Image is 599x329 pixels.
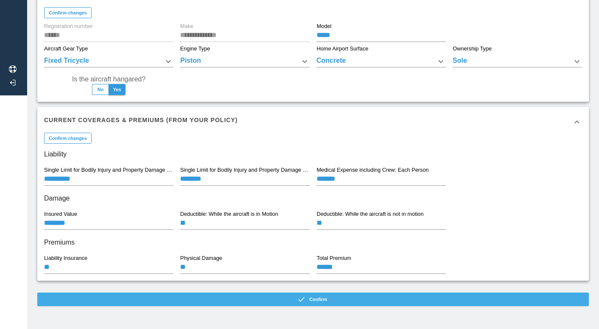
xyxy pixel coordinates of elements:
[317,166,429,174] label: Medical Expense including Crew: Each Person
[453,56,582,67] div: Sole
[317,56,446,67] div: Concrete
[44,7,92,18] button: Confirm changes
[92,84,109,95] button: No
[317,210,423,218] label: Deductible: While the aircraft is not in motion
[44,254,87,262] label: Liability Insurance
[453,45,492,53] label: Ownership Type
[72,74,145,84] label: Is the aircraft hangared?
[180,22,193,30] label: Make
[44,166,173,174] label: Single Limit for Bodily Injury and Property Damage Liability including Passengers: Each Occurrence
[109,84,125,95] button: Yes
[180,210,278,218] label: Deductible: While the aircraft is in Motion
[44,237,582,248] h6: Premiums
[44,45,88,53] label: Aircraft Gear Type
[180,45,210,53] label: Engine Type
[44,148,582,160] h6: Liability
[44,192,582,204] h6: Damage
[317,254,351,262] label: Total Premium
[44,210,77,218] label: Insured Value
[180,166,309,174] label: Single Limit for Bodily Injury and Property Damage Liability: Each Passenger
[37,107,589,137] div: Current Coverages & Premiums (from your policy)
[317,45,368,53] label: Home Airport Surface
[44,22,93,30] label: Registration number
[180,56,309,67] div: Piston
[180,254,222,262] label: Physical Damage
[37,293,589,306] button: Confirm
[44,56,173,67] div: Fixed Tricycle
[317,22,332,30] label: Model
[44,115,238,125] h6: Current Coverages & Premiums (from your policy)
[44,133,92,144] button: Confirm changes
